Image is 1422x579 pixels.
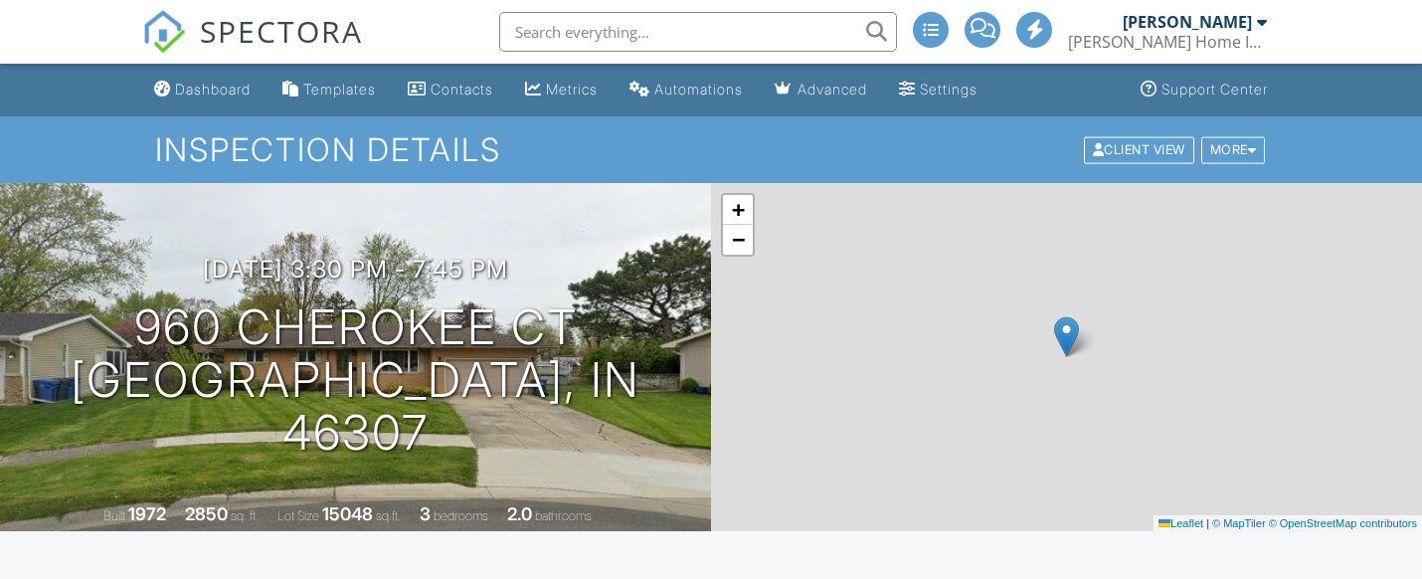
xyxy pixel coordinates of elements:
[277,508,319,523] span: Lot Size
[155,132,1267,167] h1: Inspection Details
[200,10,363,52] span: SPECTORA
[1201,136,1266,163] div: More
[142,27,363,69] a: SPECTORA
[1161,81,1268,97] div: Support Center
[1212,517,1266,529] a: © MapTiler
[303,81,376,97] div: Templates
[128,503,166,524] div: 1972
[420,503,431,524] div: 3
[185,503,228,524] div: 2850
[431,81,493,97] div: Contacts
[1068,32,1267,52] div: Contreras Home Inspections
[146,72,259,108] a: Dashboard
[376,508,401,523] span: sq.ft.
[1123,12,1252,32] div: [PERSON_NAME]
[732,197,745,222] span: +
[1084,136,1194,163] div: Client View
[499,12,897,52] input: Search everything...
[654,81,743,97] div: Automations
[798,81,867,97] div: Advanced
[1158,517,1203,529] a: Leaflet
[920,81,978,97] div: Settings
[732,227,745,252] span: −
[32,301,679,459] h1: 960 Cherokee Ct [GEOGRAPHIC_DATA], IN 46307
[767,72,875,108] a: Advanced
[203,256,508,283] h3: [DATE] 3:30 pm - 7:45 pm
[1269,517,1417,529] a: © OpenStreetMap contributors
[622,72,751,108] a: Automations (Advanced)
[434,508,488,523] span: bedrooms
[1206,517,1209,529] span: |
[322,503,373,524] div: 15048
[1133,72,1276,108] a: Support Center
[274,72,384,108] a: Templates
[891,72,985,108] a: Settings
[507,503,532,524] div: 2.0
[546,81,598,97] div: Metrics
[535,508,592,523] span: bathrooms
[231,508,259,523] span: sq. ft.
[1082,141,1199,156] a: Client View
[1054,316,1079,357] img: Marker
[723,225,753,255] a: Zoom out
[142,10,186,54] img: The Best Home Inspection Software - Spectora
[723,195,753,225] a: Zoom in
[517,72,606,108] a: Metrics
[175,81,251,97] div: Dashboard
[400,72,501,108] a: Contacts
[103,508,125,523] span: Built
